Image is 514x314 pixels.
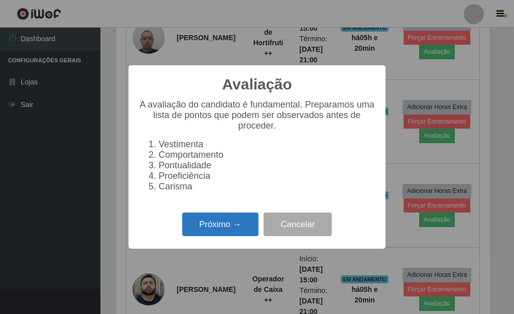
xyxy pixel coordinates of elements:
[159,139,375,150] li: Vestimenta
[159,171,375,181] li: Proeficiência
[222,75,292,93] h2: Avaliação
[264,213,332,236] button: Cancelar
[139,99,375,131] p: A avaliação do candidato é fundamental. Preparamos uma lista de pontos que podem ser observados a...
[159,181,375,192] li: Carisma
[159,150,375,160] li: Comportamento
[159,160,375,171] li: Pontualidade
[182,213,259,236] button: Próximo →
